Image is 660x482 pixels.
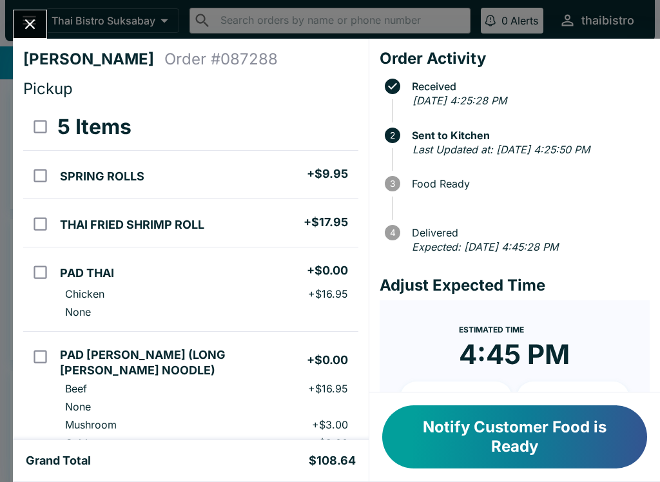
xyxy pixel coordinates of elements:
[380,49,650,68] h4: Order Activity
[23,79,73,98] span: Pickup
[65,418,117,431] p: Mushroom
[26,453,91,468] h5: Grand Total
[380,276,650,295] h4: Adjust Expected Time
[60,217,204,233] h5: THAI FRIED SHRIMP ROLL
[57,114,131,140] h3: 5 Items
[65,287,104,300] p: Chicken
[312,418,348,431] p: + $3.00
[304,215,348,230] h5: + $17.95
[382,405,647,468] button: Notify Customer Food is Ready
[405,227,650,238] span: Delivered
[459,338,570,371] time: 4:45 PM
[400,381,512,414] button: + 10
[412,94,507,107] em: [DATE] 4:25:28 PM
[60,169,144,184] h5: SPRING ROLLS
[405,130,650,141] span: Sent to Kitchen
[309,453,356,468] h5: $108.64
[307,166,348,182] h5: + $9.95
[390,130,395,140] text: 2
[65,436,110,449] p: Cabbage
[14,10,46,38] button: Close
[164,50,278,69] h4: Order # 087288
[65,305,91,318] p: None
[390,178,395,189] text: 3
[307,263,348,278] h5: + $0.00
[65,400,91,413] p: None
[60,265,114,281] h5: PAD THAI
[389,227,395,238] text: 4
[405,178,650,189] span: Food Ready
[405,81,650,92] span: Received
[308,287,348,300] p: + $16.95
[308,382,348,395] p: + $16.95
[60,347,306,378] h5: PAD [PERSON_NAME] (LONG [PERSON_NAME] NOODLE)
[307,352,348,368] h5: + $0.00
[517,381,629,414] button: + 20
[459,325,524,334] span: Estimated Time
[23,50,164,69] h4: [PERSON_NAME]
[312,436,348,449] p: + $3.00
[412,143,590,156] em: Last Updated at: [DATE] 4:25:50 PM
[65,382,87,395] p: Beef
[412,240,558,253] em: Expected: [DATE] 4:45:28 PM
